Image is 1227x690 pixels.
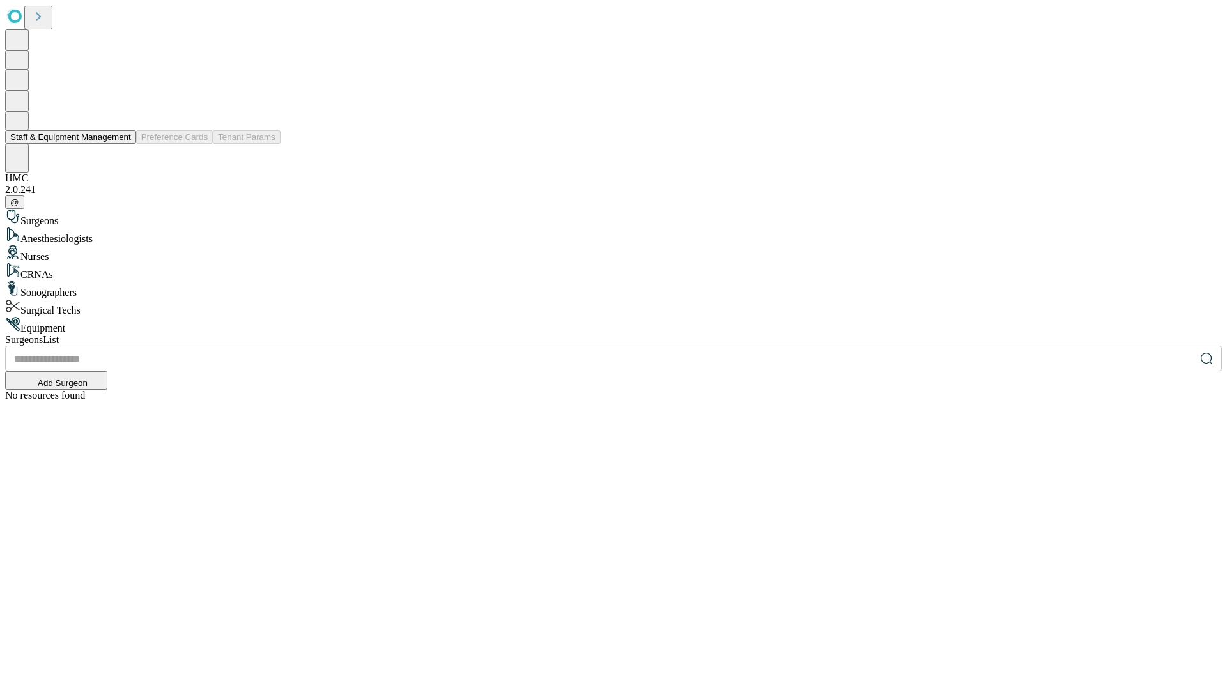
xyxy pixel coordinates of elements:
[5,263,1222,280] div: CRNAs
[10,197,19,207] span: @
[5,316,1222,334] div: Equipment
[5,227,1222,245] div: Anesthesiologists
[5,209,1222,227] div: Surgeons
[5,195,24,209] button: @
[213,130,281,144] button: Tenant Params
[5,130,136,144] button: Staff & Equipment Management
[5,390,1222,401] div: No resources found
[5,298,1222,316] div: Surgical Techs
[136,130,213,144] button: Preference Cards
[5,245,1222,263] div: Nurses
[5,371,107,390] button: Add Surgeon
[38,378,88,388] span: Add Surgeon
[5,280,1222,298] div: Sonographers
[5,184,1222,195] div: 2.0.241
[5,172,1222,184] div: HMC
[5,334,1222,346] div: Surgeons List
